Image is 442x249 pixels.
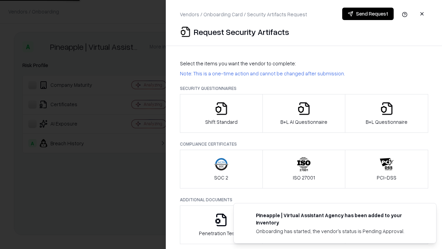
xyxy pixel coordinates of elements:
[377,174,396,181] p: PCI-DSS
[180,70,428,77] p: Note: This is a one-time action and cannot be changed after submission.
[180,60,428,67] p: Select the items you want the vendor to complete:
[180,150,263,188] button: SOC 2
[205,118,238,126] p: Shift Standard
[180,85,428,91] p: Security Questionnaires
[180,141,428,147] p: Compliance Certificates
[345,150,428,188] button: PCI-DSS
[180,11,307,18] p: Vendors / Onboarding Card / Security Artifacts Request
[262,150,346,188] button: ISO 27001
[342,8,394,20] button: Send Request
[180,94,263,133] button: Shift Standard
[280,118,327,126] p: B+L AI Questionnaire
[214,174,228,181] p: SOC 2
[180,205,263,244] button: Penetration Testing
[194,26,289,37] p: Request Security Artifacts
[256,212,420,226] div: Pineapple | Virtual Assistant Agency has been added to your inventory
[256,228,420,235] div: Onboarding has started, the vendor's status is Pending Approval.
[345,94,428,133] button: B+L Questionnaire
[366,118,407,126] p: B+L Questionnaire
[199,230,243,237] p: Penetration Testing
[180,197,428,203] p: Additional Documents
[242,212,250,220] img: trypineapple.com
[293,174,315,181] p: ISO 27001
[262,94,346,133] button: B+L AI Questionnaire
